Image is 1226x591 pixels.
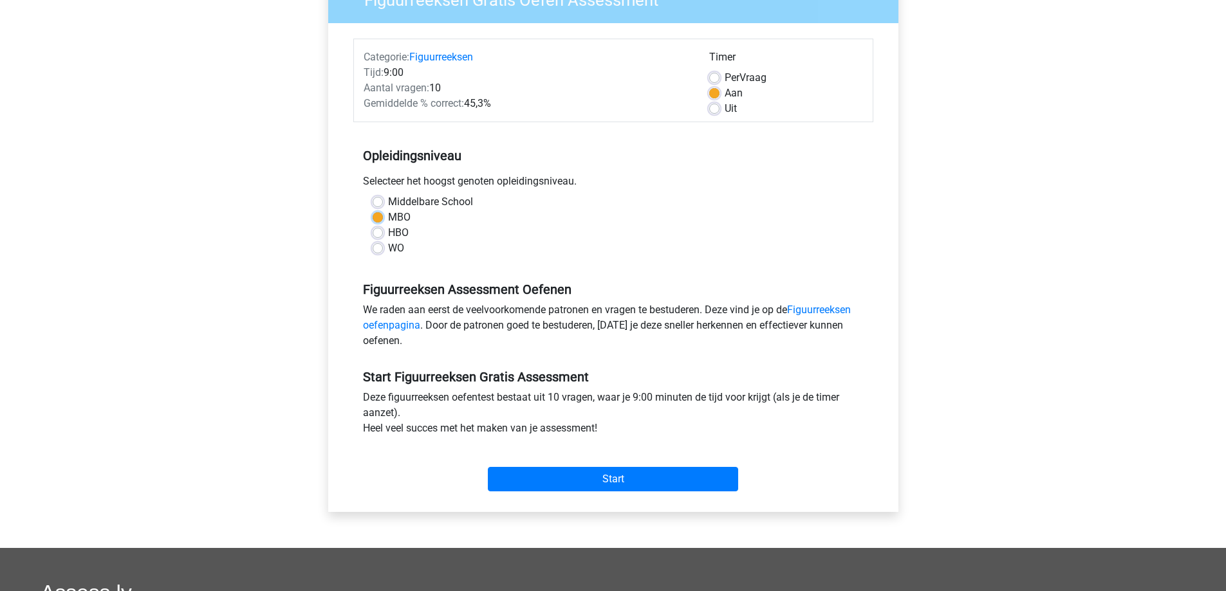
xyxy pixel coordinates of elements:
[709,50,863,70] div: Timer
[363,369,864,385] h5: Start Figuurreeksen Gratis Assessment
[388,210,411,225] label: MBO
[354,96,700,111] div: 45,3%
[354,80,700,96] div: 10
[725,71,739,84] span: Per
[353,174,873,194] div: Selecteer het hoogst genoten opleidingsniveau.
[363,282,864,297] h5: Figuurreeksen Assessment Oefenen
[388,241,404,256] label: WO
[388,225,409,241] label: HBO
[488,467,738,491] input: Start
[364,51,409,63] span: Categorie:
[364,82,429,94] span: Aantal vragen:
[725,86,743,101] label: Aan
[353,302,873,354] div: We raden aan eerst de veelvoorkomende patronen en vragen te bestuderen. Deze vind je op de . Door...
[353,390,873,441] div: Deze figuurreeksen oefentest bestaat uit 10 vragen, waar je 9:00 minuten de tijd voor krijgt (als...
[363,143,864,168] h5: Opleidingsniveau
[364,66,384,78] span: Tijd:
[354,65,700,80] div: 9:00
[364,97,464,109] span: Gemiddelde % correct:
[388,194,473,210] label: Middelbare School
[409,51,473,63] a: Figuurreeksen
[725,101,737,116] label: Uit
[725,70,766,86] label: Vraag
